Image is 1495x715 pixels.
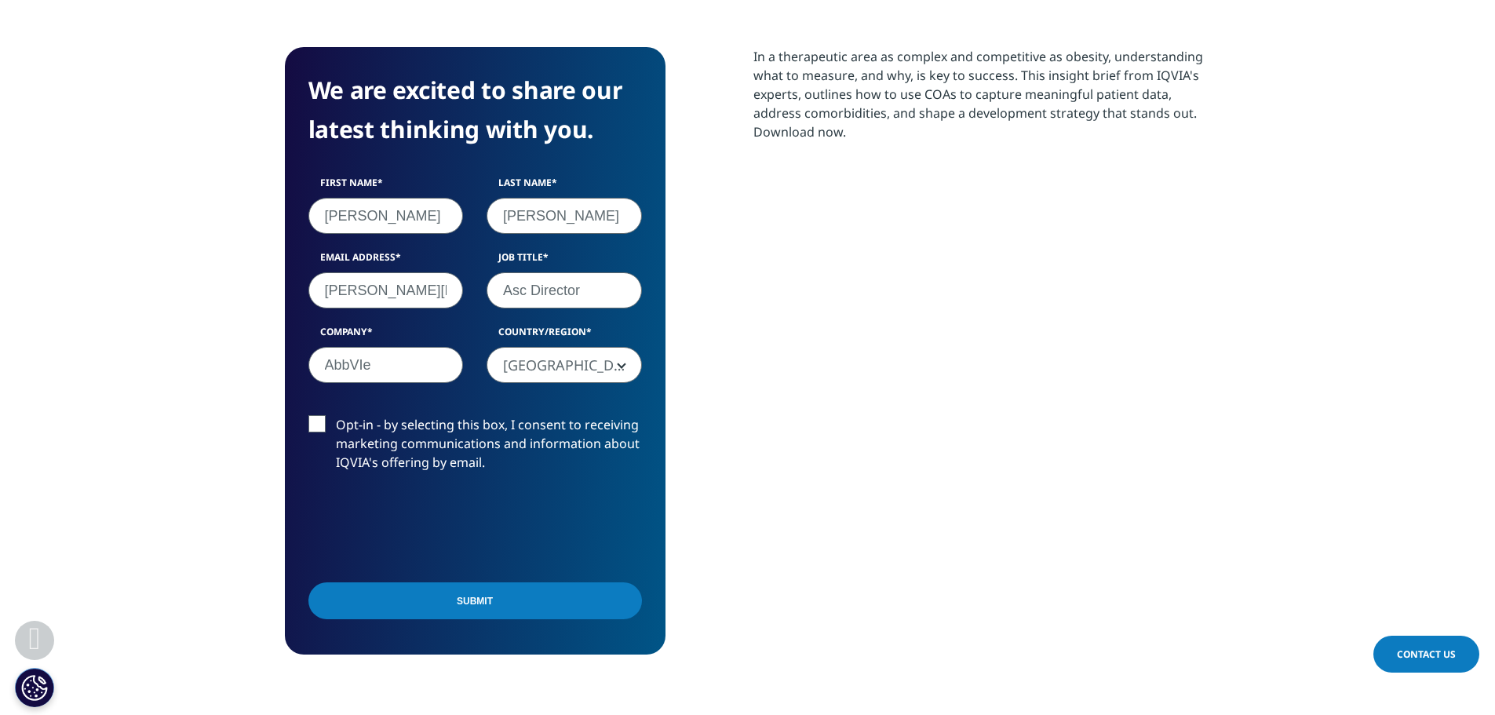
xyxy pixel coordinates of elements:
a: Contact Us [1373,636,1479,673]
label: Email Address [308,250,464,272]
input: Submit [308,582,642,619]
span: United States [487,348,641,384]
iframe: reCAPTCHA [308,497,547,558]
span: Contact Us [1397,648,1456,661]
h4: We are excited to share our latest thinking with you. [308,71,642,149]
label: Last Name [487,176,642,198]
p: In a therapeutic area as complex and competitive as obesity, understanding what to measure, and w... [753,47,1211,153]
label: Job Title [487,250,642,272]
label: Opt-in - by selecting this box, I consent to receiving marketing communications and information a... [308,415,642,480]
label: Country/Region [487,325,642,347]
label: Company [308,325,464,347]
span: United States [487,347,642,383]
button: Cookies Settings [15,668,54,707]
label: First Name [308,176,464,198]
